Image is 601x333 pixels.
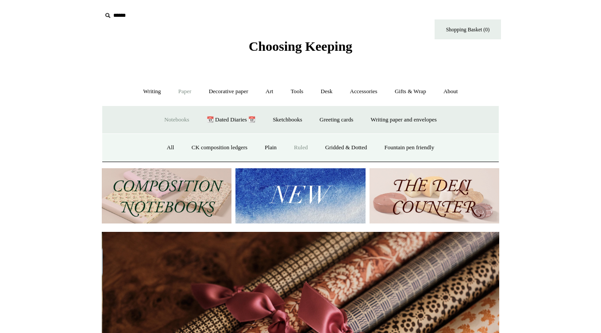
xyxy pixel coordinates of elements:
a: Art [258,80,281,103]
a: Accessories [342,80,385,103]
a: About [435,80,466,103]
span: Choosing Keeping [249,39,352,53]
a: Writing paper and envelopes [363,108,445,132]
a: Paper [170,80,200,103]
a: Ruled [286,136,316,159]
a: Writing [135,80,169,103]
a: Fountain pen friendly [377,136,443,159]
img: New.jpg__PID:f73bdf93-380a-4a35-bcfe-7823039498e1 [235,168,365,223]
img: The Deli Counter [370,168,499,223]
a: Tools [283,80,312,103]
a: Gifts & Wrap [387,80,434,103]
a: Notebooks [156,108,197,132]
a: Desk [313,80,341,103]
img: 202302 Composition ledgers.jpg__PID:69722ee6-fa44-49dd-a067-31375e5d54ec [102,168,231,223]
a: Gridded & Dotted [317,136,375,159]
a: Sketchbooks [265,108,310,132]
a: 📆 Dated Diaries 📆 [199,108,263,132]
a: Choosing Keeping [249,46,352,52]
a: Decorative paper [201,80,256,103]
a: Plain [257,136,285,159]
a: Greeting cards [312,108,361,132]
a: Shopping Basket (0) [435,19,501,39]
a: All [159,136,182,159]
a: CK composition ledgers [184,136,255,159]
